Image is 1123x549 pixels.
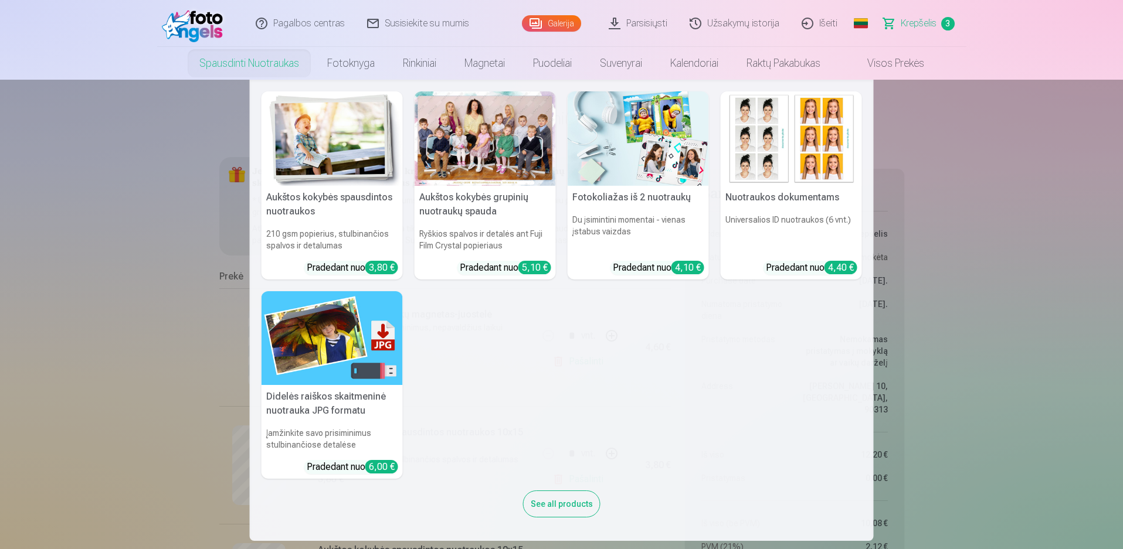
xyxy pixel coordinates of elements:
h6: Įamžinkite savo prisiminimus stulbinančiose detalėse [262,422,403,455]
div: 3,80 € [365,261,398,274]
a: Nuotraukos dokumentamsNuotraukos dokumentamsUniversalios ID nuotraukos (6 vnt.)Pradedant nuo4,40 € [721,91,862,279]
img: Aukštos kokybės spausdintos nuotraukos [262,91,403,186]
h5: Nuotraukos dokumentams [721,186,862,209]
h5: Aukštos kokybės spausdintos nuotraukos [262,186,403,223]
h5: Didelės raiškos skaitmeninė nuotrauka JPG formatu [262,385,403,422]
div: Pradedant nuo [613,261,704,275]
a: Fotokoliažas iš 2 nuotraukųFotokoliažas iš 2 nuotraukųDu įsimintini momentai - vienas įstabus vai... [568,91,709,279]
h5: Fotokoliažas iš 2 nuotraukų [568,186,709,209]
div: 4,10 € [671,261,704,274]
h6: Universalios ID nuotraukos (6 vnt.) [721,209,862,256]
a: Rinkiniai [389,47,450,80]
a: Galerija [522,15,581,32]
img: Fotokoliažas iš 2 nuotraukų [568,91,709,186]
a: Visos prekės [834,47,938,80]
a: Aukštos kokybės grupinių nuotraukų spaudaRyškios spalvos ir detalės ant Fuji Film Crystal popieri... [415,91,556,279]
img: Didelės raiškos skaitmeninė nuotrauka JPG formatu [262,291,403,386]
a: Puodeliai [519,47,586,80]
a: Fotoknyga [313,47,389,80]
img: /fa2 [162,5,229,42]
div: 4,40 € [825,261,857,274]
h6: Du įsimintini momentai - vienas įstabus vaizdas [568,209,709,256]
a: Didelės raiškos skaitmeninė nuotrauka JPG formatuDidelės raiškos skaitmeninė nuotrauka JPG format... [262,291,403,479]
img: Nuotraukos dokumentams [721,91,862,186]
a: Raktų pakabukas [732,47,834,80]
div: See all products [523,490,600,517]
div: Pradedant nuo [460,261,551,275]
a: Aukštos kokybės spausdintos nuotraukos Aukštos kokybės spausdintos nuotraukos210 gsm popierius, s... [262,91,403,279]
div: 5,10 € [518,261,551,274]
a: Magnetai [450,47,519,80]
span: 3 [941,17,955,30]
a: See all products [523,497,600,509]
div: Pradedant nuo [307,261,398,275]
span: Krepšelis [901,16,937,30]
h6: 210 gsm popierius, stulbinančios spalvos ir detalumas [262,223,403,256]
div: Pradedant nuo [766,261,857,275]
h6: Ryškios spalvos ir detalės ant Fuji Film Crystal popieriaus [415,223,556,256]
div: Pradedant nuo [307,460,398,474]
a: Suvenyrai [586,47,656,80]
div: 6,00 € [365,460,398,473]
a: Kalendoriai [656,47,732,80]
a: Spausdinti nuotraukas [185,47,313,80]
h5: Aukštos kokybės grupinių nuotraukų spauda [415,186,556,223]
